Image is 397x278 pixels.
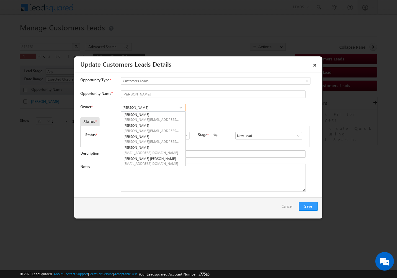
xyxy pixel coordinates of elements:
div: Status [80,117,100,126]
a: Show All Items [293,133,301,139]
button: Save [299,202,318,211]
span: [PERSON_NAME][EMAIL_ADDRESS][DOMAIN_NAME] [123,139,179,144]
span: [EMAIL_ADDRESS][DOMAIN_NAME] [123,150,179,155]
a: [PERSON_NAME] [121,134,185,145]
a: Show All Items [177,104,185,111]
label: Stage [198,132,207,138]
a: Cancel [282,202,296,214]
a: Acceptable Use [114,272,138,276]
a: × [310,59,320,69]
a: Show All Items [180,133,188,139]
input: Type to Search [235,132,302,139]
span: 77516 [200,272,209,276]
em: Start Chat [84,191,113,199]
img: d_60004797649_company_0_60004797649 [11,33,26,41]
label: Opportunity Name [80,91,113,96]
label: Description [80,151,99,156]
label: Owner [80,104,92,109]
div: Minimize live chat window [102,3,117,18]
span: [PERSON_NAME][EMAIL_ADDRESS][PERSON_NAME][DOMAIN_NAME] [123,128,179,133]
a: Contact Support [64,272,88,276]
span: [PERSON_NAME][EMAIL_ADDRESS][PERSON_NAME][DOMAIN_NAME] [123,117,179,122]
a: [PERSON_NAME] [121,112,185,123]
a: About [54,272,63,276]
label: Status [85,132,96,138]
a: Terms of Service [89,272,113,276]
span: [EMAIL_ADDRESS][DOMAIN_NAME] [123,161,179,166]
span: © 2025 LeadSquared | | | | | [20,271,209,277]
div: Chat with us now [32,33,104,41]
span: Customers Leads [121,78,285,84]
input: Type to Search [121,104,186,111]
a: Customers Leads [121,77,310,85]
textarea: Type your message and hit 'Enter' [8,57,113,186]
label: Notes [80,164,90,169]
a: Update Customers Leads Details [80,60,172,68]
a: [PERSON_NAME] [PERSON_NAME] [121,156,185,167]
a: [PERSON_NAME] [121,144,185,156]
span: Your Leadsquared Account Number is [139,272,209,276]
a: [PERSON_NAME] [121,122,185,134]
span: Opportunity Type [80,77,109,83]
